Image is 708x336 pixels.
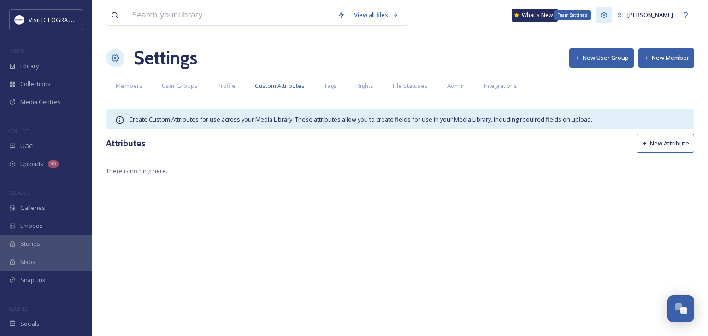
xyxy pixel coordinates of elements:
div: 90 [48,160,59,168]
span: Uploads [20,160,43,168]
span: UGC [20,142,33,151]
span: Collections [20,80,51,88]
span: Galleries [20,203,45,212]
span: Create Custom Attributes for use across your Media Library. These attributes allow you to create ... [129,115,592,123]
img: Circle%20Logo.png [15,15,24,24]
button: Open Chat [667,295,694,322]
span: Maps [20,258,35,266]
a: Team Settings [596,7,612,23]
span: Socials [20,319,40,328]
div: Team Settings [554,10,591,20]
span: Rights [356,81,373,90]
span: Integrations [484,81,517,90]
span: Members [116,81,142,90]
span: Tags [324,81,337,90]
a: What's New [512,9,558,22]
span: MEDIA [9,47,25,54]
span: Stories [20,239,40,248]
input: Search your library [128,5,333,25]
span: User Groups [162,81,198,90]
button: New Attribute [637,134,694,153]
span: Library [20,62,39,70]
h1: Settings [134,44,197,72]
a: View all files [349,6,403,24]
span: Embeds [20,221,43,230]
span: Visit [GEOGRAPHIC_DATA] [29,15,100,24]
span: [PERSON_NAME] [627,11,673,19]
span: There is nothing here. [106,167,694,175]
span: Media Centres [20,98,61,106]
h3: Attributes [106,137,146,150]
span: Admin [447,81,465,90]
span: File Statuses [393,81,428,90]
span: Profile [217,81,236,90]
button: New Member [638,48,694,67]
span: SOCIALS [9,305,28,312]
span: WIDGETS [9,189,30,196]
a: [PERSON_NAME] [612,6,678,24]
span: COLLECT [9,127,29,134]
span: SnapLink [20,276,46,284]
span: Custom Attributes [255,81,305,90]
button: New User Group [569,48,634,67]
